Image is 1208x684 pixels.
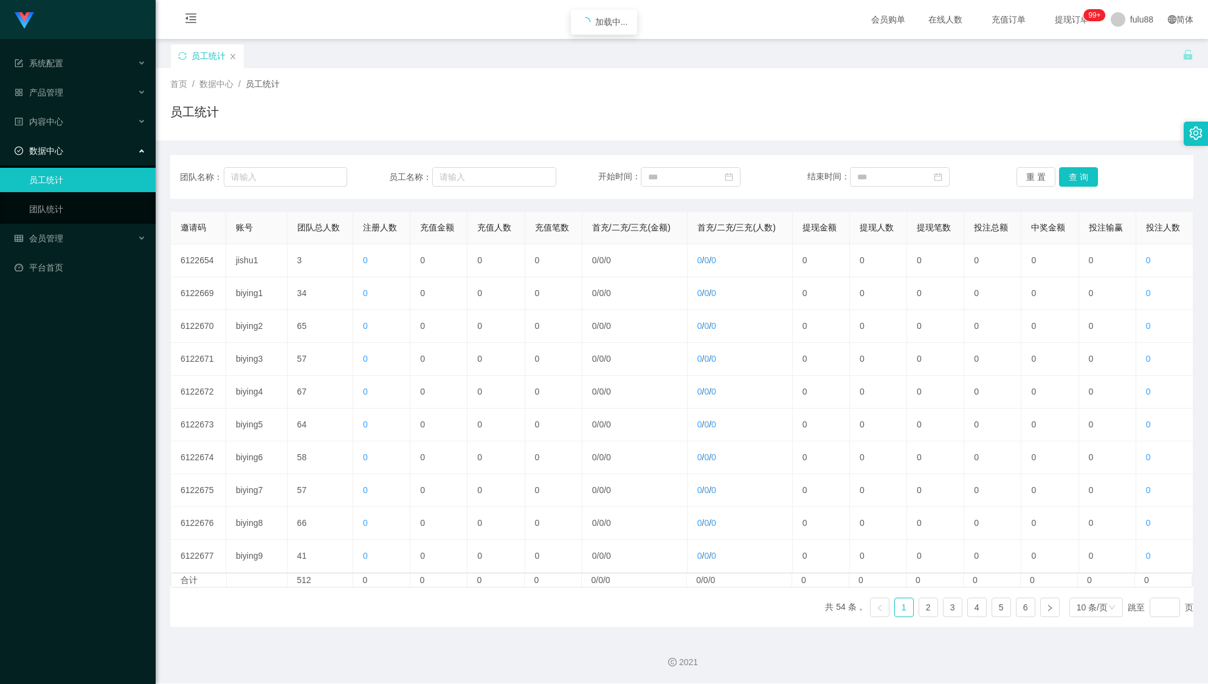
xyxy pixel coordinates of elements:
[1146,387,1151,396] span: 0
[226,376,288,409] td: biying4
[525,244,582,277] td: 0
[363,354,368,364] span: 0
[697,223,776,232] span: 首充/二充/三充(人数)
[15,233,63,243] span: 会员管理
[363,288,368,298] span: 0
[1021,474,1079,507] td: 0
[592,288,597,298] span: 0
[1021,244,1079,277] td: 0
[170,1,212,40] i: 图标: menu-fold
[525,310,582,343] td: 0
[288,376,353,409] td: 67
[1040,598,1060,617] li: 下一页
[704,485,709,495] span: 0
[688,244,793,277] td: / /
[363,420,368,429] span: 0
[1079,244,1136,277] td: 0
[1021,376,1079,409] td: 0
[704,420,709,429] span: 0
[697,452,702,462] span: 0
[592,387,597,396] span: 0
[1079,441,1136,474] td: 0
[860,223,894,232] span: 提现人数
[468,441,525,474] td: 0
[1146,288,1151,298] span: 0
[288,310,353,343] td: 65
[974,223,1008,232] span: 投注总额
[15,117,63,126] span: 内容中心
[582,474,688,507] td: / /
[15,255,146,280] a: 图标: dashboard平台首页
[15,59,23,67] i: 图标: form
[592,485,597,495] span: 0
[793,376,850,409] td: 0
[704,321,709,331] span: 0
[807,171,850,181] span: 结束时间：
[15,234,23,243] i: 图标: table
[599,387,604,396] span: 0
[581,17,590,27] i: icon: loading
[582,441,688,474] td: / /
[1146,551,1151,561] span: 0
[226,540,288,573] td: biying9
[192,44,226,67] div: 员工统计
[697,387,702,396] span: 0
[606,255,611,265] span: 0
[582,376,688,409] td: / /
[1021,507,1079,540] td: 0
[389,171,433,184] span: 员工名称：
[592,551,597,561] span: 0
[985,15,1032,24] span: 充值订单
[992,598,1011,617] li: 5
[1079,310,1136,343] td: 0
[850,409,907,441] td: 0
[410,244,468,277] td: 0
[907,244,964,277] td: 0
[1089,223,1123,232] span: 投注输赢
[171,474,226,507] td: 6122675
[606,518,611,528] span: 0
[606,551,611,561] span: 0
[964,376,1021,409] td: 0
[964,310,1021,343] td: 0
[1146,485,1151,495] span: 0
[711,354,716,364] span: 0
[525,343,582,376] td: 0
[226,277,288,310] td: biying1
[711,255,716,265] span: 0
[582,310,688,343] td: / /
[711,551,716,561] span: 0
[1059,167,1098,187] button: 查 询
[1077,598,1108,617] div: 10 条/页
[1021,409,1079,441] td: 0
[288,409,353,441] td: 64
[1146,223,1180,232] span: 投注人数
[410,409,468,441] td: 0
[171,244,226,277] td: 6122654
[535,223,569,232] span: 充值笔数
[468,277,525,310] td: 0
[599,420,604,429] span: 0
[793,343,850,376] td: 0
[850,507,907,540] td: 0
[850,441,907,474] td: 0
[1146,354,1151,364] span: 0
[688,277,793,310] td: / /
[420,223,454,232] span: 充值金额
[688,343,793,376] td: / /
[15,117,23,126] i: 图标: profile
[919,598,937,617] a: 2
[964,244,1021,277] td: 0
[468,376,525,409] td: 0
[288,441,353,474] td: 58
[226,441,288,474] td: biying6
[704,452,709,462] span: 0
[793,244,850,277] td: 0
[525,474,582,507] td: 0
[592,420,597,429] span: 0
[246,79,280,89] span: 员工统计
[582,343,688,376] td: / /
[410,277,468,310] td: 0
[944,598,962,617] a: 3
[171,409,226,441] td: 6122673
